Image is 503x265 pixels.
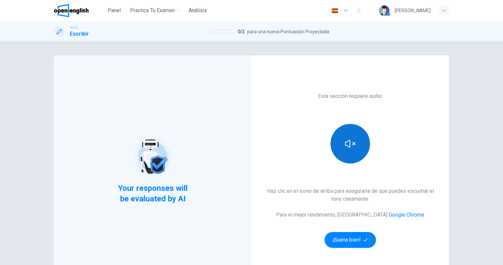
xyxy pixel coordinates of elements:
[395,7,431,15] div: [PERSON_NAME]
[325,232,376,248] button: ¡Suena bien!
[379,5,389,16] img: Profile picture
[389,212,424,218] a: Google Chrome
[247,28,329,36] span: para una nueva Puntuación Proyectada
[186,5,210,16] button: Análisis
[113,183,193,204] span: Your responses will be evaluated by AI
[54,4,89,17] img: OpenEnglish logo
[108,7,121,15] span: Panel
[127,5,183,16] button: Practica tu examen
[132,136,173,178] img: robot icon
[331,8,339,13] img: es
[54,4,104,17] a: OpenEnglish logo
[276,211,424,219] h6: Para el mejor rendimiento, [GEOGRAPHIC_DATA]
[70,25,77,30] span: IELTS
[262,187,438,203] h6: Haz clic en el icono de arriba para asegurarte de que puedes escuchar el tono claramente.
[318,92,383,100] h6: Esta sección requiere audio.
[104,5,125,16] button: Panel
[238,28,245,36] span: 0 / 2
[70,30,89,38] h1: Escribir
[189,7,207,15] span: Análisis
[130,7,175,15] span: Practica tu examen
